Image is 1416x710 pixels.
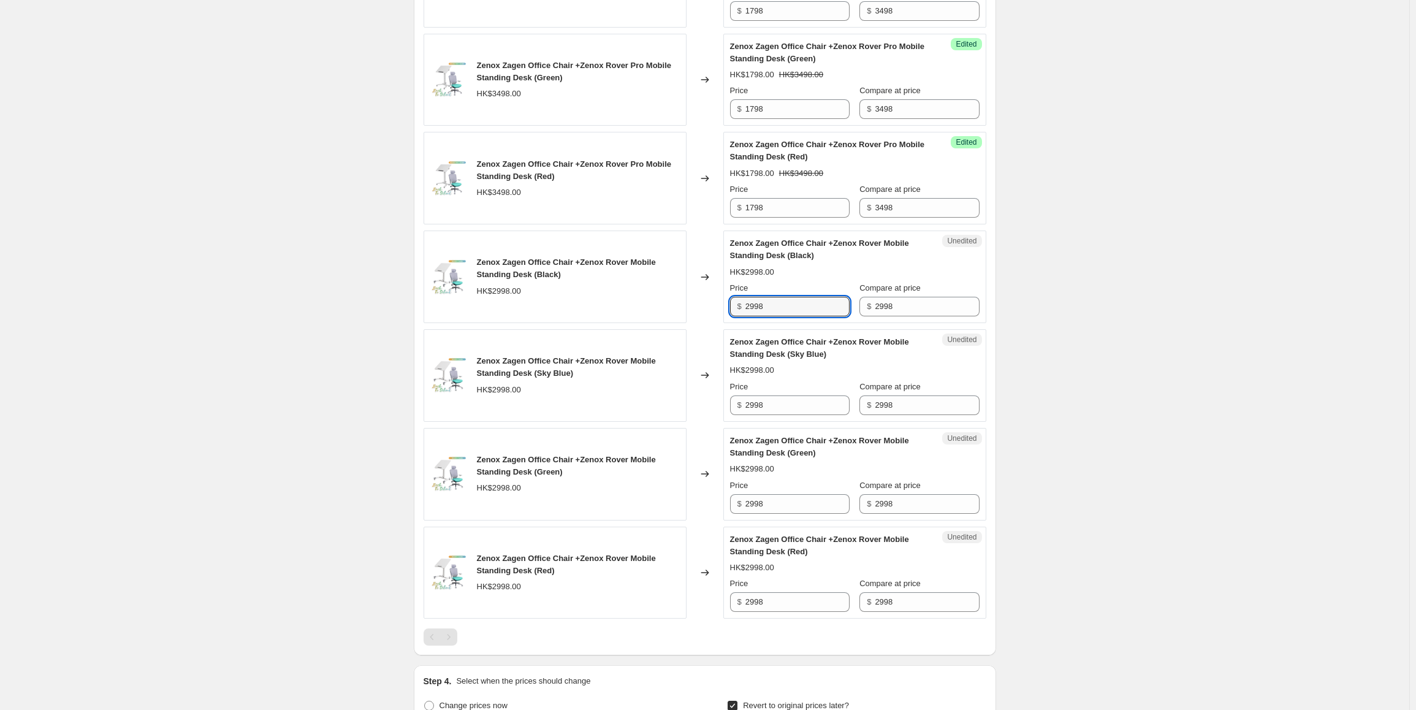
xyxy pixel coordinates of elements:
[730,185,748,194] span: Price
[730,69,774,81] div: HK$1798.00
[430,357,467,394] img: zenox-zagen-office-chair-zenox-rover-mobile-standing-desk-4949669_80x.png
[947,433,976,443] span: Unedited
[867,302,871,311] span: $
[730,481,748,490] span: Price
[430,160,467,197] img: zenox-zagen-office-chair-zenox-rover-pro-mobile-standing-desk-2342813_80x.png
[477,384,521,396] div: HK$2998.00
[477,159,671,181] span: Zenox Zagen Office Chair +Zenox Rover Pro Mobile Standing Desk (Red)
[730,382,748,391] span: Price
[779,69,823,81] strike: HK$3498.00
[477,356,656,378] span: Zenox Zagen Office Chair +Zenox Rover Mobile Standing Desk (Sky Blue)
[859,382,921,391] span: Compare at price
[730,283,748,292] span: Price
[424,675,452,687] h2: Step 4.
[779,167,823,180] strike: HK$3498.00
[947,335,976,345] span: Unedited
[867,203,871,212] span: $
[956,137,976,147] span: Edited
[730,140,924,161] span: Zenox Zagen Office Chair +Zenox Rover Pro Mobile Standing Desk (Red)
[730,239,909,260] span: Zenox Zagen Office Chair +Zenox Rover Mobile Standing Desk (Black)
[730,436,909,457] span: Zenox Zagen Office Chair +Zenox Rover Mobile Standing Desk (Green)
[947,532,976,542] span: Unedited
[859,579,921,588] span: Compare at price
[859,283,921,292] span: Compare at price
[456,675,590,687] p: Select when the prices should change
[737,203,742,212] span: $
[477,88,521,100] div: HK$3498.00
[477,554,656,575] span: Zenox Zagen Office Chair +Zenox Rover Mobile Standing Desk (Red)
[730,86,748,95] span: Price
[430,61,467,98] img: zenox-zagen-office-chair-zenox-rover-pro-mobile-standing-desk-2342813_80x.png
[859,86,921,95] span: Compare at price
[859,481,921,490] span: Compare at price
[477,61,671,82] span: Zenox Zagen Office Chair +Zenox Rover Pro Mobile Standing Desk (Green)
[477,186,521,199] div: HK$3498.00
[730,167,774,180] div: HK$1798.00
[956,39,976,49] span: Edited
[730,364,774,376] div: HK$2998.00
[430,554,467,591] img: zenox-zagen-office-chair-zenox-rover-mobile-standing-desk-4949669_80x.png
[477,482,521,494] div: HK$2998.00
[424,628,457,646] nav: Pagination
[730,266,774,278] div: HK$2998.00
[477,455,656,476] span: Zenox Zagen Office Chair +Zenox Rover Mobile Standing Desk (Green)
[430,259,467,296] img: zenox-zagen-office-chair-zenox-rover-mobile-standing-desk-4949669_80x.png
[737,400,742,410] span: $
[730,562,774,574] div: HK$2998.00
[947,236,976,246] span: Unedited
[440,701,508,710] span: Change prices now
[867,597,871,606] span: $
[737,302,742,311] span: $
[730,42,924,63] span: Zenox Zagen Office Chair +Zenox Rover Pro Mobile Standing Desk (Green)
[730,535,909,556] span: Zenox Zagen Office Chair +Zenox Rover Mobile Standing Desk (Red)
[430,456,467,492] img: zenox-zagen-office-chair-zenox-rover-mobile-standing-desk-4949669_80x.png
[737,597,742,606] span: $
[743,701,849,710] span: Revert to original prices later?
[737,499,742,508] span: $
[730,579,748,588] span: Price
[859,185,921,194] span: Compare at price
[730,463,774,475] div: HK$2998.00
[867,6,871,15] span: $
[737,104,742,113] span: $
[737,6,742,15] span: $
[867,400,871,410] span: $
[477,285,521,297] div: HK$2998.00
[477,581,521,593] div: HK$2998.00
[867,104,871,113] span: $
[730,337,909,359] span: Zenox Zagen Office Chair +Zenox Rover Mobile Standing Desk (Sky Blue)
[867,499,871,508] span: $
[477,258,656,279] span: Zenox Zagen Office Chair +Zenox Rover Mobile Standing Desk (Black)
